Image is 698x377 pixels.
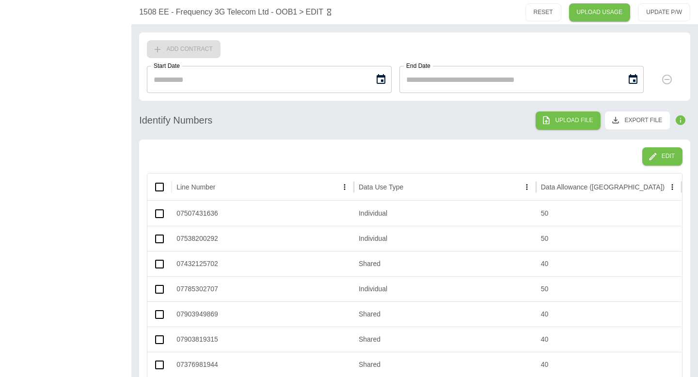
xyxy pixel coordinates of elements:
[536,276,682,301] div: 50
[172,201,354,226] div: 07507431636
[172,352,354,377] div: 07376981944
[354,352,536,377] div: Shared
[354,201,536,226] div: Individual
[354,251,536,276] div: Shared
[536,251,682,276] div: 40
[569,3,631,21] a: UPLOAD USAGE
[354,301,536,327] div: Shared
[338,180,351,194] button: Line Number column menu
[520,180,534,194] button: Data Use Type column menu
[172,226,354,251] div: 07538200292
[525,3,561,21] button: RESET
[536,226,682,251] div: 50
[671,110,690,130] button: Click here for instruction
[172,251,354,276] div: 07432125702
[139,112,212,128] h6: Identify Numbers
[604,111,670,130] button: Export File
[638,3,690,21] button: UPDATE P/W
[354,276,536,301] div: Individual
[172,276,354,301] div: 07785302707
[536,301,682,327] div: 40
[536,327,682,352] div: 40
[536,201,682,226] div: 50
[139,6,297,18] a: 1508 EE - Frequency 3G Telecom Ltd - OOB1
[299,6,303,18] p: >
[541,183,665,191] div: Data Allowance ([GEOGRAPHIC_DATA])
[536,111,601,129] button: Upload File
[536,352,682,377] div: 40
[623,70,643,89] button: Choose date
[642,147,682,165] button: Edit
[172,327,354,352] div: 07903819315
[354,226,536,251] div: Individual
[666,180,679,194] button: Data Allowance (GB) column menu
[176,183,215,191] div: Line Number
[359,183,403,191] div: Data Use Type
[154,62,180,70] label: Start Date
[306,6,323,18] a: EDIT
[354,327,536,352] div: Shared
[371,70,391,89] button: Choose date
[406,62,430,70] label: End Date
[172,301,354,327] div: 07903949869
